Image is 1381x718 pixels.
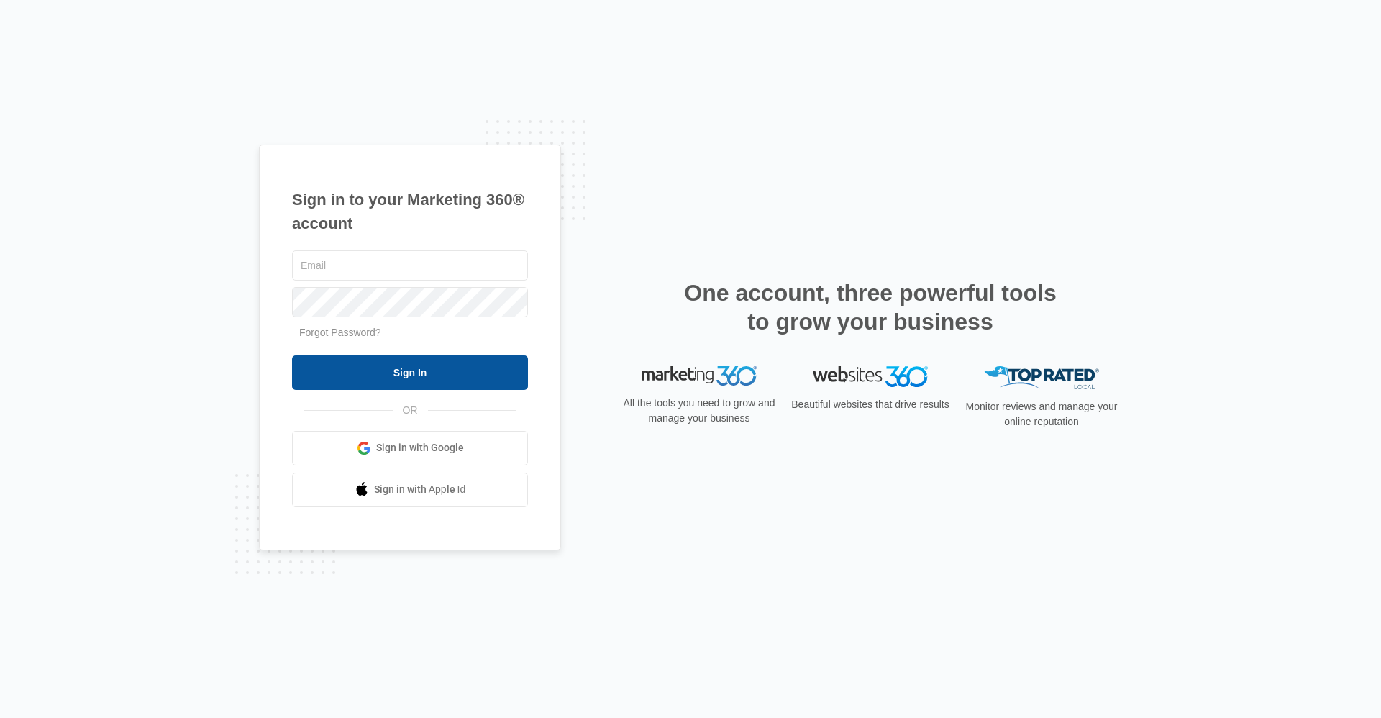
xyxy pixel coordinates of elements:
[619,396,780,426] p: All the tools you need to grow and manage your business
[376,440,464,455] span: Sign in with Google
[790,397,951,412] p: Beautiful websites that drive results
[292,355,528,390] input: Sign In
[813,366,928,387] img: Websites 360
[642,366,757,386] img: Marketing 360
[393,403,428,418] span: OR
[299,327,381,338] a: Forgot Password?
[292,188,528,235] h1: Sign in to your Marketing 360® account
[961,399,1122,430] p: Monitor reviews and manage your online reputation
[984,366,1099,390] img: Top Rated Local
[374,482,466,497] span: Sign in with Apple Id
[292,250,528,281] input: Email
[292,431,528,465] a: Sign in with Google
[680,278,1061,336] h2: One account, three powerful tools to grow your business
[292,473,528,507] a: Sign in with Apple Id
